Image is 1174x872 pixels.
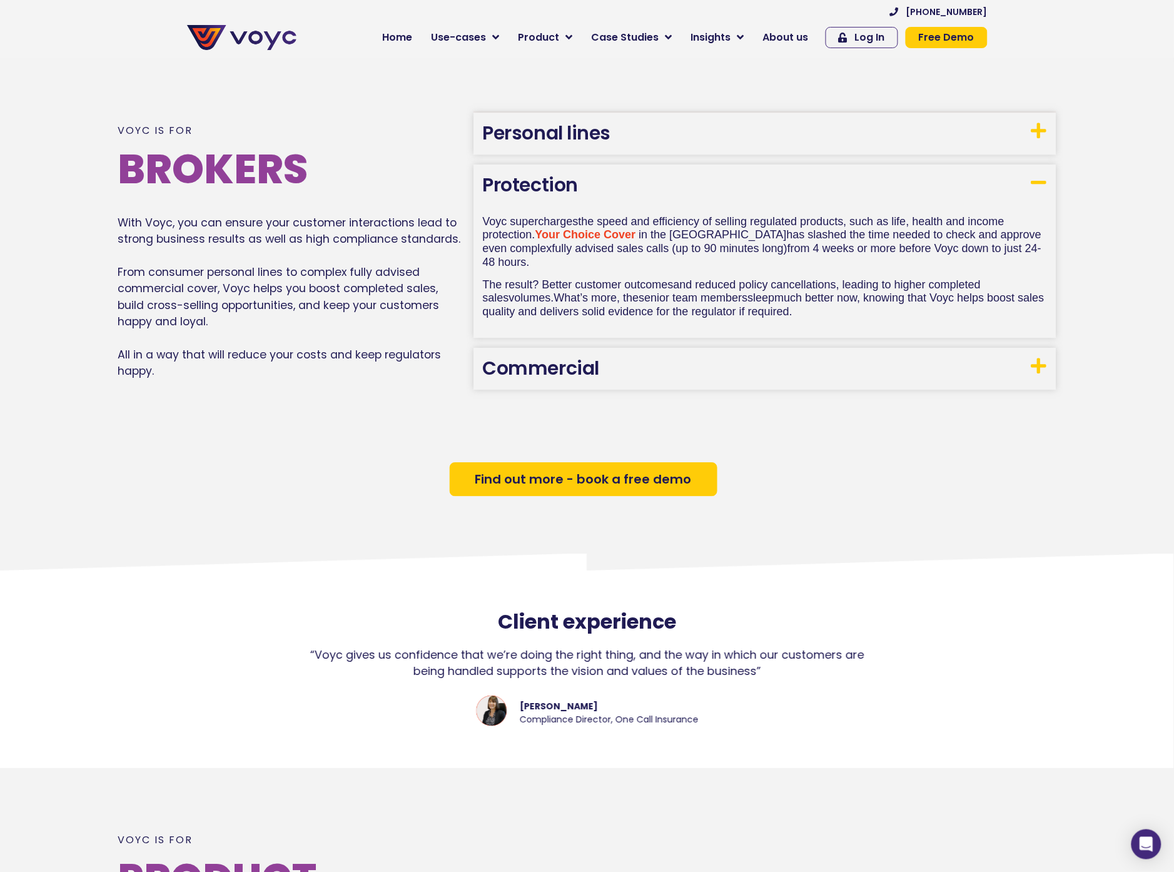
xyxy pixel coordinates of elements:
span: e result? Better customer outcomes [496,278,674,291]
a: Find out more - book a free demo [450,462,717,496]
div: Slides [310,647,865,756]
span: [PERSON_NAME] [520,699,699,712]
a: Home [373,25,422,50]
span: Case Studies [592,30,659,45]
span: Voyc supercharge [483,215,573,228]
div: “Voyc gives us confidence that we’re doing the right thing, and the way in which our customers ar... [310,647,865,679]
p: Voyc is for [118,125,461,136]
span: Product [519,30,560,45]
h3: Protection [473,165,1056,206]
span: Compliance Director, One Call Insurance [520,712,699,726]
a: About us [754,25,818,50]
span: and reduced policy cancellations, leading to higher completed sales [483,278,981,305]
span: the speed and efficiency of selling regulated products, such as life, health and income protection. [483,215,1004,241]
a: Your Choice Cover [535,228,636,241]
span: Free Demo [919,33,974,43]
span: Th [483,278,496,291]
span: senior team members [639,292,747,304]
h3: Personal lines [473,113,1056,155]
a: Log In [826,27,898,48]
span: fully advised [552,242,614,255]
span: s [573,215,579,228]
a: Free Demo [906,27,988,48]
div: Protection [473,206,1056,338]
a: Commercial [483,355,600,382]
span: Insights [691,30,731,45]
a: Personal lines [483,119,611,146]
span: much better now, knowing that Voyc helps boost sales quality and delivers solid evidence for the ... [483,292,1045,318]
span: What’s more, the [554,292,639,304]
span: Home [383,30,413,45]
span: sales calls (up to 90 minutes long) [617,242,787,255]
p: With Voyc, you can ensure your customer interactions lead to strong business results as well as h... [118,215,461,380]
span: About us [763,30,809,45]
h3: Commercial [473,348,1056,390]
a: Use-cases [422,25,509,50]
h2: Client experience [6,610,1168,634]
span: Use-cases [432,30,487,45]
span: from 4 weeks or more before Voyc down to just 24-48 hours. [483,242,1041,268]
a: Case Studies [582,25,682,50]
span: [PHONE_NUMBER] [906,8,988,16]
a: Product [509,25,582,50]
div: Open Intercom Messenger [1131,829,1161,859]
span: volumes. [509,292,554,304]
span: Find out more - book a free demo [475,473,692,485]
a: Protection [483,171,579,198]
h2: Brokers [118,149,461,190]
a: Insights [682,25,754,50]
span: in the [GEOGRAPHIC_DATA] [639,228,786,241]
a: [PHONE_NUMBER] [890,8,988,16]
span: has slashed the time needed to check and approve even complex [483,228,1041,255]
img: Sarah Chadburn [476,695,507,726]
span: Log In [855,33,885,43]
span: sleep [748,292,775,304]
p: Voyc is for [118,834,461,846]
img: voyc-full-logo [187,25,296,50]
